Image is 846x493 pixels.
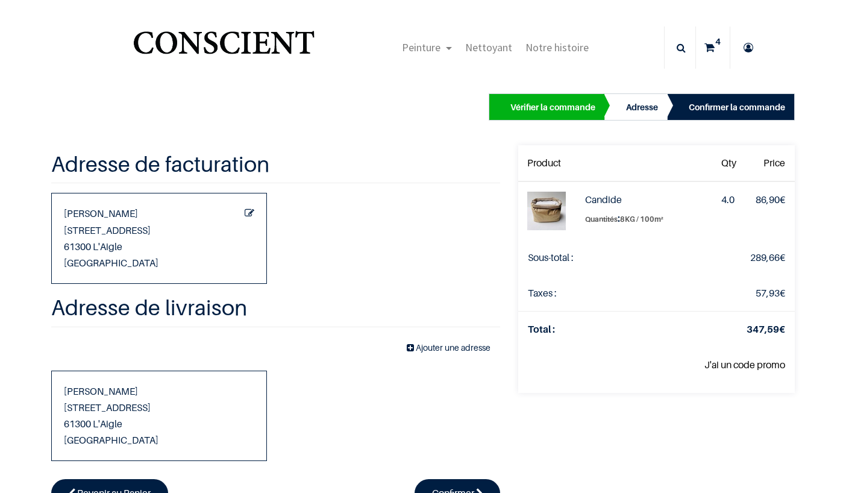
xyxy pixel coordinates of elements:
[721,192,736,208] div: 4.0
[510,100,595,115] div: Vérifier la commande
[51,150,500,184] h3: Adresse de facturation
[518,240,665,275] td: Sous-total :
[746,145,795,181] th: Price
[402,40,440,54] span: Peinture
[626,100,658,115] div: Adresse
[64,222,254,272] span: [STREET_ADDRESS] 61300 L'Aigle [GEOGRAPHIC_DATA]
[245,206,254,220] a: Modifier cette adresse
[51,334,500,361] a: Ajouter une adresse
[64,385,138,397] span: [PERSON_NAME]
[712,145,746,181] th: Qty
[689,100,785,115] div: Confirmer la commande
[518,275,665,312] td: Taxes :
[750,251,780,263] span: 289,66
[528,323,555,335] strong: Total :
[756,287,785,299] span: €
[525,40,589,54] span: Notre histoire
[64,400,254,449] span: [STREET_ADDRESS] 61300 L'Aigle [GEOGRAPHIC_DATA]
[585,215,618,224] span: Quantités
[704,359,785,371] a: J'ai un code promo
[784,415,841,472] iframe: Tidio Chat
[756,193,780,206] span: 86,90
[131,24,317,72] a: Logo of Conscient
[756,193,785,206] span: €
[747,323,785,335] strong: €
[465,40,512,54] span: Nettoyant
[416,342,490,353] span: Ajouter une adresse
[712,36,724,48] sup: 4
[585,193,622,206] strong: Candide
[395,27,459,69] a: Peinture
[518,145,575,181] th: Product
[750,251,785,263] span: €
[585,210,702,227] label: :
[696,27,730,69] a: 4
[64,207,138,219] span: [PERSON_NAME]
[756,287,780,299] span: 57,93
[51,294,500,327] h3: Adresse de livraison
[131,24,317,72] img: Conscient
[527,192,566,230] img: Candide (8KG / 100m²)
[620,215,663,224] span: 8KG / 100m²
[747,323,779,335] span: 347,59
